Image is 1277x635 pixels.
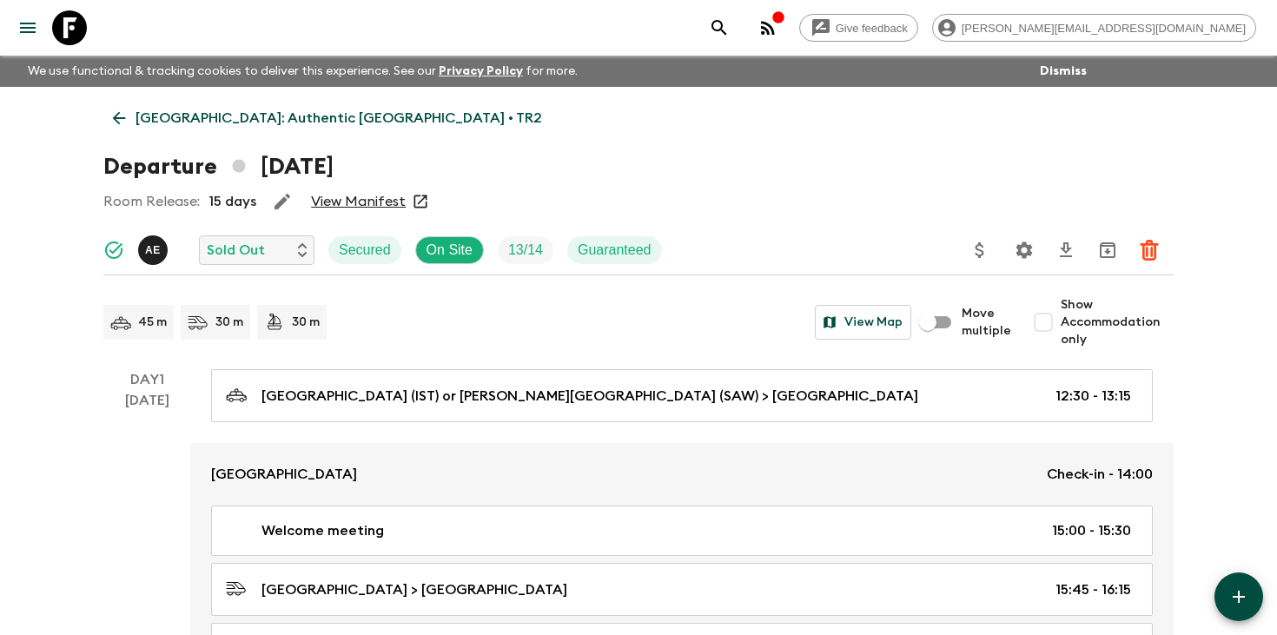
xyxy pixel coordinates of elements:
[211,464,357,485] p: [GEOGRAPHIC_DATA]
[311,193,406,210] a: View Manifest
[702,10,737,45] button: search adventures
[136,108,542,129] p: [GEOGRAPHIC_DATA]: Authentic [GEOGRAPHIC_DATA] • TR2
[1035,59,1091,83] button: Dismiss
[215,314,243,331] p: 30 m
[10,10,45,45] button: menu
[208,191,256,212] p: 15 days
[292,314,320,331] p: 30 m
[1052,520,1131,541] p: 15:00 - 15:30
[261,386,918,407] p: [GEOGRAPHIC_DATA] (IST) or [PERSON_NAME][GEOGRAPHIC_DATA] (SAW) > [GEOGRAPHIC_DATA]
[339,240,391,261] p: Secured
[21,56,585,87] p: We use functional & tracking cookies to deliver this experience. See our for more.
[415,236,484,264] div: On Site
[103,101,552,136] a: [GEOGRAPHIC_DATA]: Authentic [GEOGRAPHIC_DATA] • TR2
[962,305,1012,340] span: Move multiple
[952,22,1255,35] span: [PERSON_NAME][EMAIL_ADDRESS][DOMAIN_NAME]
[138,241,171,255] span: Alp Edward Watmough
[138,235,171,265] button: AE
[1090,233,1125,268] button: Archive (Completed, Cancelled or Unsynced Departures only)
[1132,233,1167,268] button: Delete
[103,369,190,390] p: Day 1
[1007,233,1042,268] button: Settings
[578,240,652,261] p: Guaranteed
[427,240,473,261] p: On Site
[328,236,401,264] div: Secured
[799,14,918,42] a: Give feedback
[261,520,384,541] p: Welcome meeting
[211,563,1153,616] a: [GEOGRAPHIC_DATA] > [GEOGRAPHIC_DATA]15:45 - 16:15
[815,305,911,340] button: View Map
[498,236,553,264] div: Trip Fill
[1055,386,1131,407] p: 12:30 - 13:15
[508,240,543,261] p: 13 / 14
[138,314,167,331] p: 45 m
[145,243,161,257] p: A E
[261,579,567,600] p: [GEOGRAPHIC_DATA] > [GEOGRAPHIC_DATA]
[103,191,200,212] p: Room Release:
[826,22,917,35] span: Give feedback
[1055,579,1131,600] p: 15:45 - 16:15
[439,65,523,77] a: Privacy Policy
[1061,296,1174,348] span: Show Accommodation only
[932,14,1256,42] div: [PERSON_NAME][EMAIL_ADDRESS][DOMAIN_NAME]
[211,506,1153,556] a: Welcome meeting15:00 - 15:30
[103,240,124,261] svg: Synced Successfully
[963,233,997,268] button: Update Price, Early Bird Discount and Costs
[1047,464,1153,485] p: Check-in - 14:00
[1049,233,1083,268] button: Download CSV
[190,443,1174,506] a: [GEOGRAPHIC_DATA]Check-in - 14:00
[211,369,1153,422] a: [GEOGRAPHIC_DATA] (IST) or [PERSON_NAME][GEOGRAPHIC_DATA] (SAW) > [GEOGRAPHIC_DATA]12:30 - 13:15
[103,149,334,184] h1: Departure [DATE]
[207,240,265,261] p: Sold Out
